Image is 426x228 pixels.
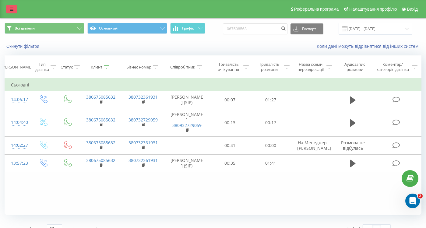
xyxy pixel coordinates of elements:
div: Статус [61,65,73,70]
td: 00:00 [250,137,291,154]
td: На Менеджер [PERSON_NAME] [291,137,333,154]
div: Коментар/категорія дзвінка [375,62,410,72]
a: 380732361931 [129,94,158,100]
div: Співробітник [170,65,195,70]
td: Сьогодні [5,79,421,91]
td: 00:07 [210,91,251,109]
span: Вихід [407,7,418,12]
span: Розмова не відбулась [341,140,365,151]
a: 380675085632 [86,140,115,146]
div: Бізнес номер [126,65,151,70]
span: Всі дзвінки [15,26,35,31]
div: Клієнт [91,65,102,70]
button: Скинути фільтри [5,44,42,49]
td: 00:13 [210,109,251,137]
iframe: Intercom live chat [405,194,420,208]
span: 2 [418,194,423,198]
a: 380675085632 [86,117,115,123]
a: 380732361931 [129,157,158,163]
div: [PERSON_NAME] [2,65,32,70]
td: [PERSON_NAME] (SIP) [164,91,210,109]
div: 14:04:40 [11,117,25,128]
input: Пошук за номером [223,23,287,34]
div: Тривалість очікування [215,62,242,72]
td: 00:41 [210,137,251,154]
a: 380732729059 [129,117,158,123]
button: Основний [87,23,167,34]
span: Налаштування профілю [349,7,397,12]
a: 380675085632 [86,94,115,100]
a: 380675085632 [86,157,115,163]
div: Назва схеми переадресації [297,62,325,72]
td: 00:17 [250,109,291,137]
div: 14:06:17 [11,94,25,106]
a: Коли дані можуть відрізнятися вiд інших систем [317,43,421,49]
div: 14:02:27 [11,139,25,151]
a: 380932729059 [172,122,202,128]
td: [PERSON_NAME] (SIP) [164,154,210,172]
td: 01:41 [250,154,291,172]
div: Аудіозапис розмови [339,62,371,72]
td: 00:35 [210,154,251,172]
div: Тип дзвінка [35,62,49,72]
button: Графік [170,23,205,34]
span: Реферальна програма [294,7,339,12]
div: 13:57:23 [11,157,25,169]
td: 01:27 [250,91,291,109]
button: Експорт [290,23,323,34]
span: Графік [182,26,194,30]
a: 380732361931 [129,140,158,146]
div: Тривалість розмови [256,62,283,72]
td: [PERSON_NAME] [164,109,210,137]
button: Всі дзвінки [5,23,84,34]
